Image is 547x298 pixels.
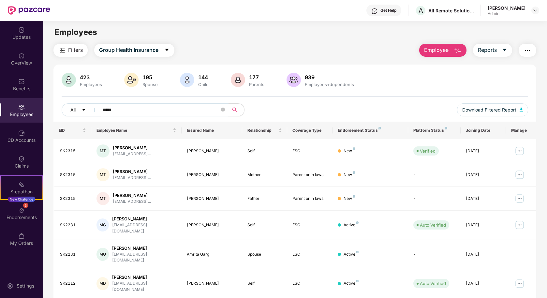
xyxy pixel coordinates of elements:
[287,73,301,87] img: svg+xml;base64,PHN2ZyB4bWxucz0iaHR0cDovL3d3dy53My5vcmcvMjAwMC9zdmciIHhtbG5zOnhsaW5rPSJodHRwOi8vd3...
[353,171,355,174] img: svg+xml;base64,PHN2ZyB4bWxucz0iaHR0cDovL3d3dy53My5vcmcvMjAwMC9zdmciIHdpZHRoPSI4IiBoZWlnaHQ9IjgiIH...
[18,207,25,214] img: svg+xml;base64,PHN2ZyBpZD0iRW5kb3JzZW1lbnRzIiB4bWxucz0iaHR0cDovL3d3dy53My5vcmcvMjAwMC9zdmciIHdpZH...
[242,122,288,139] th: Relationship
[478,46,497,54] span: Reports
[182,122,242,139] th: Insured Name
[187,222,237,228] div: [PERSON_NAME]
[247,148,282,154] div: Self
[96,192,110,205] div: MT
[514,146,525,156] img: manageButton
[1,188,42,195] div: Stepathon
[247,128,277,133] span: Relationship
[18,130,25,136] img: svg+xml;base64,PHN2ZyBpZD0iQ0RfQWNjb3VudHMiIGRhdGEtbmFtZT0iQ0QgQWNjb3VudHMiIHhtbG5zPSJodHRwOi8vd3...
[187,251,237,258] div: Amrita Garg
[221,108,225,112] span: close-circle
[514,193,525,204] img: manageButton
[91,122,182,139] th: Employee Name
[378,127,381,129] img: svg+xml;base64,PHN2ZyB4bWxucz0iaHR0cDovL3d3dy53My5vcmcvMjAwMC9zdmciIHdpZHRoPSI4IiBoZWlnaHQ9IjgiIH...
[520,108,523,112] img: svg+xml;base64,PHN2ZyB4bWxucz0iaHR0cDovL3d3dy53My5vcmcvMjAwMC9zdmciIHhtbG5zOnhsaW5rPSJodHRwOi8vd3...
[99,46,158,54] span: Group Health Insurance
[23,203,28,208] div: 3
[424,46,449,54] span: Employee
[96,144,110,157] div: MT
[502,47,507,53] span: caret-down
[113,151,151,157] div: [EMAIL_ADDRESS]...
[356,280,359,282] img: svg+xml;base64,PHN2ZyB4bWxucz0iaHR0cDovL3d3dy53My5vcmcvMjAwMC9zdmciIHdpZHRoPSI4IiBoZWlnaHQ9IjgiIH...
[81,108,86,113] span: caret-down
[124,73,139,87] img: svg+xml;base64,PHN2ZyB4bWxucz0iaHR0cDovL3d3dy53My5vcmcvMjAwMC9zdmciIHhtbG5zOnhsaW5rPSJodHRwOi8vd3...
[18,27,25,33] img: svg+xml;base64,PHN2ZyBpZD0iVXBkYXRlZCIgeG1sbnM9Imh0dHA6Ly93d3cudzMub3JnLzIwMDAvc3ZnIiB3aWR0aD0iMj...
[506,122,536,139] th: Manage
[197,82,210,87] div: Child
[462,106,516,113] span: Download Filtered Report
[113,169,151,175] div: [PERSON_NAME]
[247,222,282,228] div: Self
[60,222,86,228] div: SK2231
[287,122,333,139] th: Coverage Type
[197,74,210,81] div: 144
[408,187,461,211] td: -
[96,128,172,133] span: Employee Name
[420,280,446,287] div: Auto Verified
[457,103,528,116] button: Download Filtered Report
[514,170,525,180] img: manageButton
[371,8,378,14] img: svg+xml;base64,PHN2ZyBpZD0iSGVscC0zMngzMiIgeG1sbnM9Imh0dHA6Ly93d3cudzMub3JnLzIwMDAvc3ZnIiB3aWR0aD...
[356,221,359,224] img: svg+xml;base64,PHN2ZyB4bWxucz0iaHR0cDovL3d3dy53My5vcmcvMjAwMC9zdmciIHdpZHRoPSI4IiBoZWlnaHQ9IjgiIH...
[112,222,176,234] div: [EMAIL_ADDRESS][DOMAIN_NAME]
[292,148,327,154] div: ESC
[408,163,461,187] td: -
[303,82,355,87] div: Employees+dependents
[247,172,282,178] div: Mother
[18,156,25,162] img: svg+xml;base64,PHN2ZyBpZD0iQ2xhaW0iIHhtbG5zPSJodHRwOi8vd3d3LnczLm9yZy8yMDAwL3N2ZyIgd2lkdGg9IjIwIi...
[187,196,237,202] div: [PERSON_NAME]
[15,283,36,289] div: Settings
[247,251,282,258] div: Spouse
[231,73,245,87] img: svg+xml;base64,PHN2ZyB4bWxucz0iaHR0cDovL3d3dy53My5vcmcvMjAwMC9zdmciIHhtbG5zOnhsaW5rPSJodHRwOi8vd3...
[221,107,225,113] span: close-circle
[112,251,176,264] div: [EMAIL_ADDRESS][DOMAIN_NAME]
[187,172,237,178] div: [PERSON_NAME]
[344,172,355,178] div: New
[60,251,86,258] div: SK2231
[228,107,241,112] span: search
[96,168,110,181] div: MT
[303,74,355,81] div: 939
[62,73,76,87] img: svg+xml;base64,PHN2ZyB4bWxucz0iaHR0cDovL3d3dy53My5vcmcvMjAwMC9zdmciIHhtbG5zOnhsaW5rPSJodHRwOi8vd3...
[420,148,436,154] div: Verified
[164,47,170,53] span: caret-down
[70,106,76,113] span: All
[79,74,103,81] div: 423
[292,280,327,287] div: ESC
[58,47,66,54] img: svg+xml;base64,PHN2ZyB4bWxucz0iaHR0cDovL3d3dy53My5vcmcvMjAwMC9zdmciIHdpZHRoPSIyNCIgaGVpZ2h0PSIyNC...
[113,145,151,151] div: [PERSON_NAME]
[353,147,355,150] img: svg+xml;base64,PHN2ZyB4bWxucz0iaHR0cDovL3d3dy53My5vcmcvMjAwMC9zdmciIHdpZHRoPSI4IiBoZWlnaHQ9IjgiIH...
[445,127,447,129] img: svg+xml;base64,PHN2ZyB4bWxucz0iaHR0cDovL3d3dy53My5vcmcvMjAwMC9zdmciIHdpZHRoPSI4IiBoZWlnaHQ9IjgiIH...
[112,216,176,222] div: [PERSON_NAME]
[8,197,35,202] div: New Challenge
[113,175,151,181] div: [EMAIL_ADDRESS]...
[79,82,103,87] div: Employees
[60,148,86,154] div: SK2315
[60,280,86,287] div: SK2112
[8,6,50,15] img: New Pazcare Logo
[53,122,91,139] th: EID
[454,47,462,54] img: svg+xml;base64,PHN2ZyB4bWxucz0iaHR0cDovL3d3dy53My5vcmcvMjAwMC9zdmciIHhtbG5zOnhsaW5rPSJodHRwOi8vd3...
[18,233,25,239] img: svg+xml;base64,PHN2ZyBpZD0iTXlfT3JkZXJzIiBkYXRhLW5hbWU9Ik15IE9yZGVycyIgeG1sbnM9Imh0dHA6Ly93d3cudz...
[60,196,86,202] div: SK2315
[380,8,396,13] div: Get Help
[247,196,282,202] div: Father
[60,172,86,178] div: SK2315
[344,251,359,258] div: Active
[488,11,525,16] div: Admin
[187,280,237,287] div: [PERSON_NAME]
[420,222,446,228] div: Auto Verified
[344,148,355,154] div: New
[419,7,423,14] span: A
[466,222,501,228] div: [DATE]
[248,74,266,81] div: 177
[7,283,13,289] img: svg+xml;base64,PHN2ZyBpZD0iU2V0dGluZy0yMHgyMCIgeG1sbnM9Imh0dHA6Ly93d3cudzMub3JnLzIwMDAvc3ZnIiB3aW...
[488,5,525,11] div: [PERSON_NAME]
[18,104,25,111] img: svg+xml;base64,PHN2ZyBpZD0iRW1wbG95ZWVzIiB4bWxucz0iaHR0cDovL3d3dy53My5vcmcvMjAwMC9zdmciIHdpZHRoPS...
[53,44,88,57] button: Filters
[466,148,501,154] div: [DATE]
[292,222,327,228] div: ESC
